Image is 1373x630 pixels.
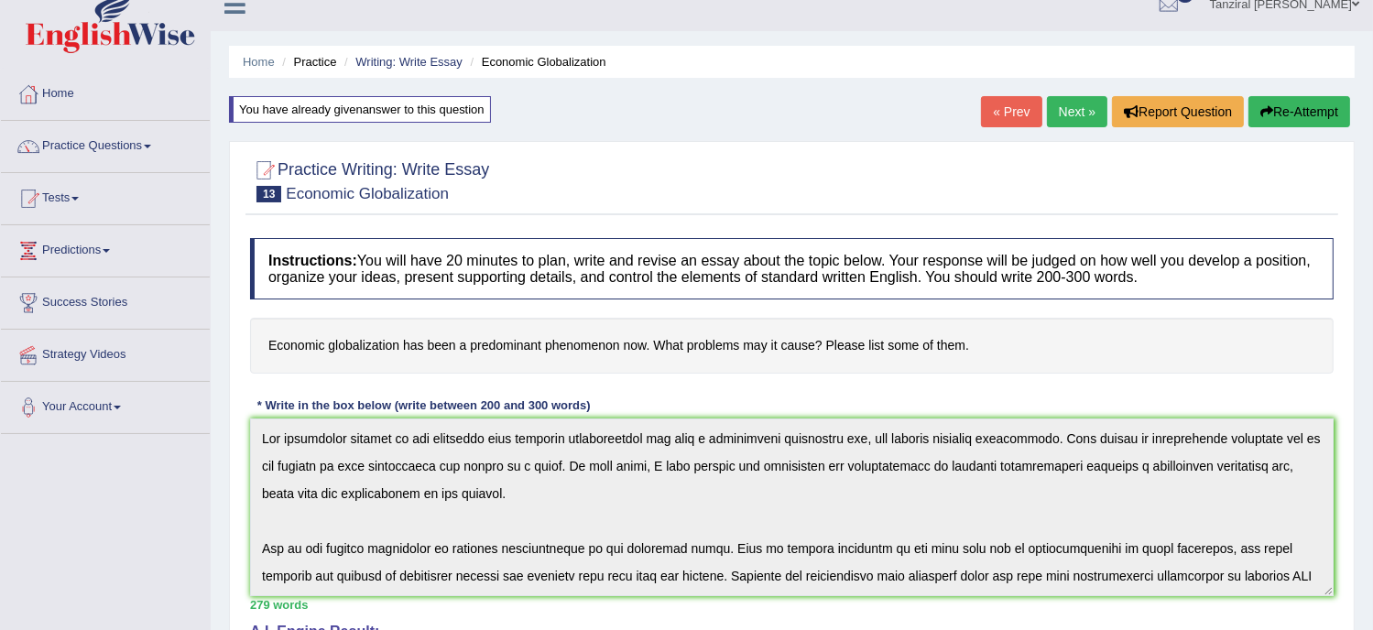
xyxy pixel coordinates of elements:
b: Instructions: [268,253,357,268]
div: You have already given answer to this question [229,96,491,123]
a: Success Stories [1,277,210,323]
a: Tests [1,173,210,219]
a: Home [1,69,210,114]
li: Practice [278,53,336,71]
button: Report Question [1112,96,1244,127]
a: Your Account [1,382,210,428]
div: * Write in the box below (write between 200 and 300 words) [250,396,597,414]
a: Writing: Write Essay [355,55,463,69]
a: Predictions [1,225,210,271]
button: Re-Attempt [1248,96,1350,127]
a: Strategy Videos [1,330,210,375]
a: Practice Questions [1,121,210,167]
h4: You will have 20 minutes to plan, write and revise an essay about the topic below. Your response ... [250,238,1334,299]
span: 13 [256,186,281,202]
h4: Economic globalization has been a predominant phenomenon now. What problems may it cause? Please ... [250,318,1334,374]
a: Home [243,55,275,69]
a: « Prev [981,96,1041,127]
a: Next » [1047,96,1107,127]
li: Economic Globalization [466,53,606,71]
h2: Practice Writing: Write Essay [250,157,489,202]
small: Economic Globalization [286,185,449,202]
div: 279 words [250,596,1334,614]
